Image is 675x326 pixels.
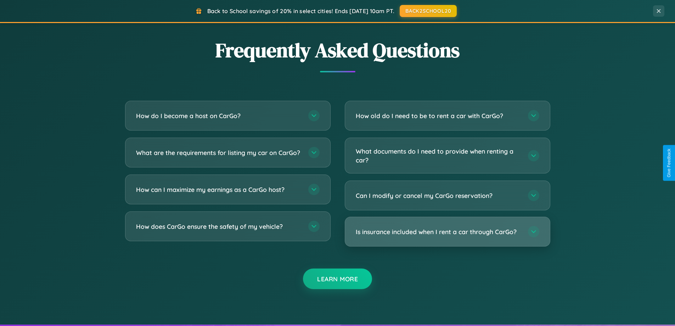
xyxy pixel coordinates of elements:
[400,5,457,17] button: BACK2SCHOOL20
[136,222,301,231] h3: How does CarGo ensure the safety of my vehicle?
[356,111,521,120] h3: How old do I need to be to rent a car with CarGo?
[136,111,301,120] h3: How do I become a host on CarGo?
[136,185,301,194] h3: How can I maximize my earnings as a CarGo host?
[356,191,521,200] h3: Can I modify or cancel my CarGo reservation?
[356,147,521,164] h3: What documents do I need to provide when renting a car?
[136,148,301,157] h3: What are the requirements for listing my car on CarGo?
[666,149,671,177] div: Give Feedback
[356,227,521,236] h3: Is insurance included when I rent a car through CarGo?
[207,7,394,15] span: Back to School savings of 20% in select cities! Ends [DATE] 10am PT.
[303,269,372,289] button: Learn More
[125,37,550,64] h2: Frequently Asked Questions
